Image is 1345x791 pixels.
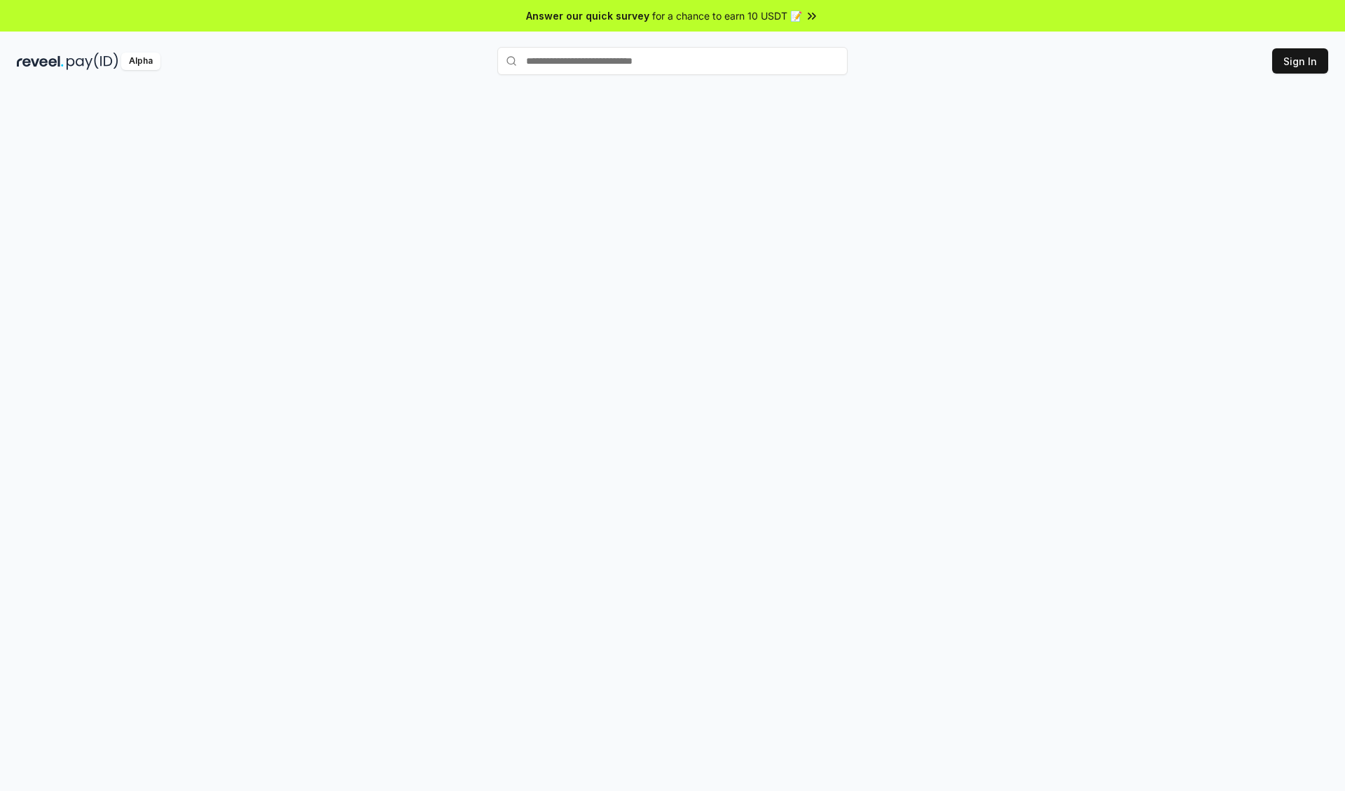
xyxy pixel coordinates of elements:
span: for a chance to earn 10 USDT 📝 [652,8,802,23]
img: pay_id [67,53,118,70]
span: Answer our quick survey [526,8,649,23]
div: Alpha [121,53,160,70]
button: Sign In [1272,48,1328,74]
img: reveel_dark [17,53,64,70]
